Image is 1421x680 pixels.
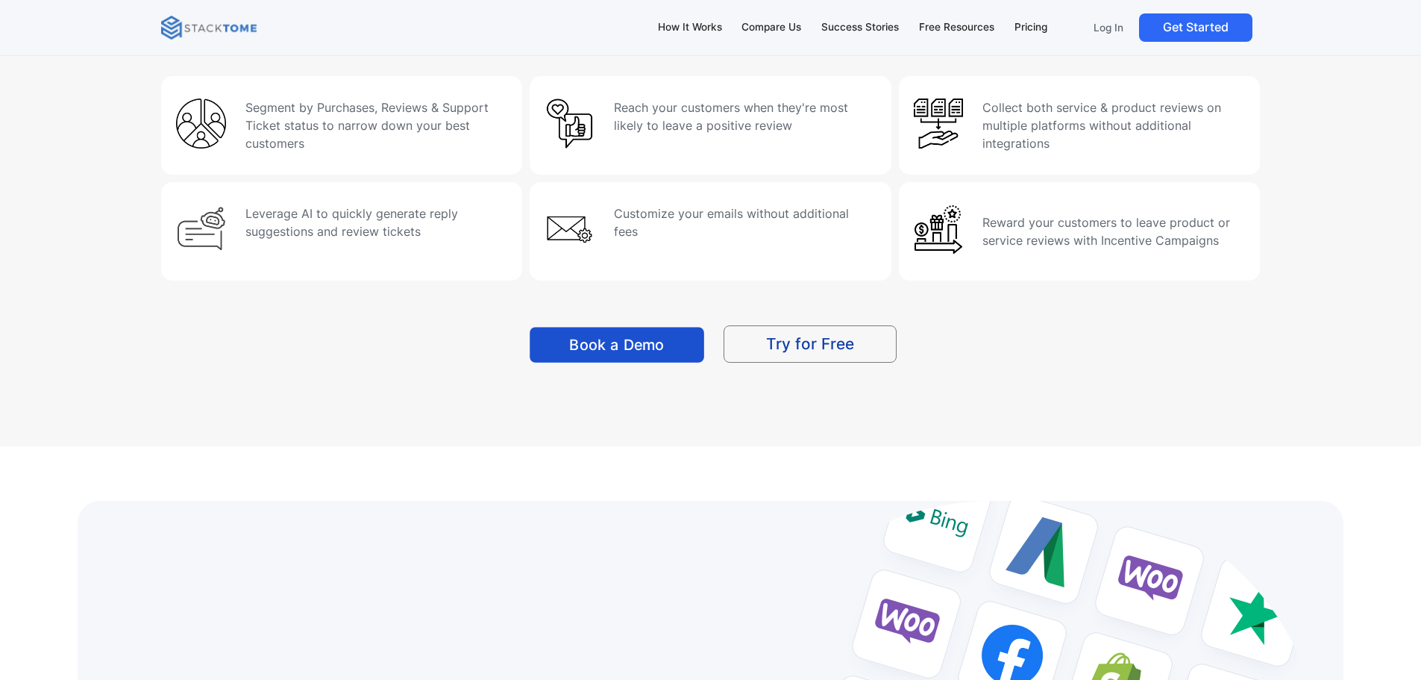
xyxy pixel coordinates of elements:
a: Free Resources [912,12,1001,43]
p: Collect both service & product reviews on multiple platforms without additional integrations [975,99,1245,152]
p: Leverage AI to quickly generate reply suggestions and review tickets ‍ [238,205,508,258]
p: Log In [1094,21,1123,34]
a: Try for Free [724,325,897,363]
a: Log In [1084,13,1133,42]
p: Reward your customers to leave product or service reviews with Incentive Campaigns [975,213,1245,249]
p: Customize your emails without additional fees ‍ [606,205,876,258]
a: Success Stories [815,12,906,43]
p: Reach your customers when they're most likely to leave a positive review ‍ [606,99,876,152]
a: Compare Us [735,12,809,43]
a: Pricing [1007,12,1054,43]
a: Book a Demo [530,327,704,362]
div: How It Works [658,19,722,36]
div: Pricing [1014,19,1047,36]
a: Get Started [1139,13,1252,42]
div: Free Resources [919,19,994,36]
a: How It Works [650,12,729,43]
div: Compare Us [741,19,801,36]
div: Success Stories [821,19,899,36]
p: Segment by Purchases, Reviews & Support Ticket status to narrow down your best customers [238,99,508,152]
